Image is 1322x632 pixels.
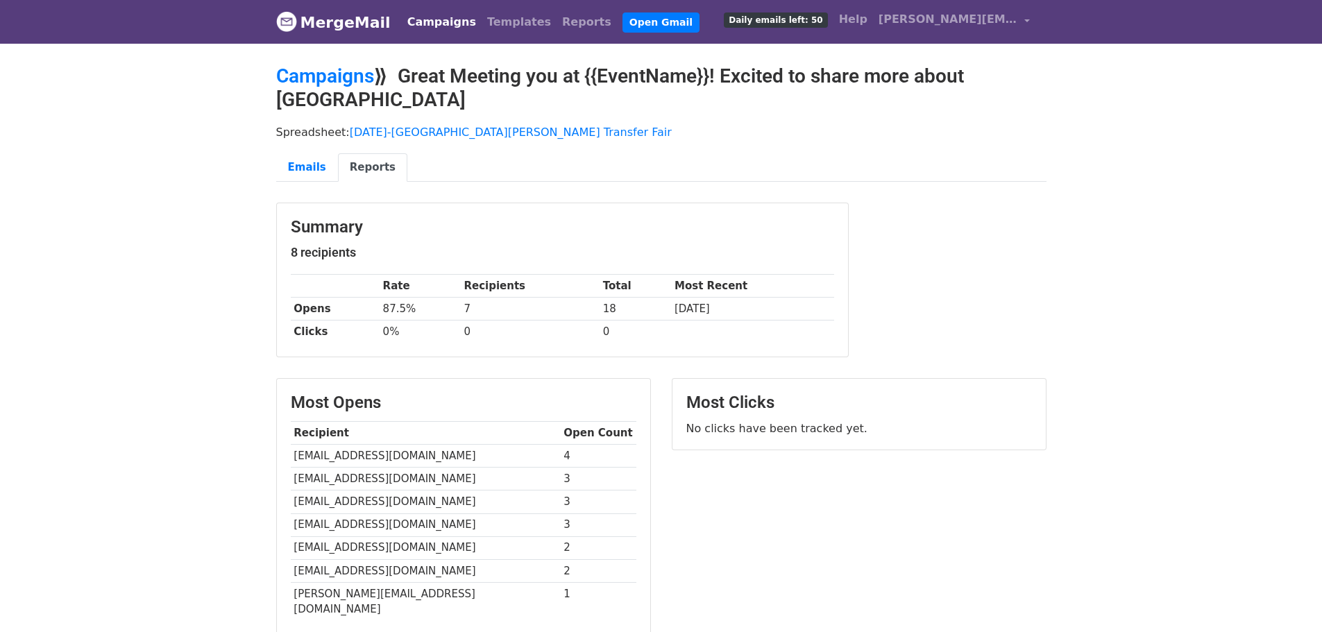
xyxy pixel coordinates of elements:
span: [PERSON_NAME][EMAIL_ADDRESS][PERSON_NAME][DOMAIN_NAME] [879,11,1017,28]
a: Emails [276,153,338,182]
th: Recipient [291,422,561,445]
h3: Summary [291,217,834,237]
td: 87.5% [380,298,461,321]
a: [PERSON_NAME][EMAIL_ADDRESS][PERSON_NAME][DOMAIN_NAME] [873,6,1035,38]
td: 7 [461,298,600,321]
a: MergeMail [276,8,391,37]
a: Campaigns [402,8,482,36]
td: 3 [561,490,636,513]
td: [EMAIL_ADDRESS][DOMAIN_NAME] [291,468,561,490]
td: [DATE] [671,298,833,321]
a: Reports [557,8,617,36]
td: 0 [600,321,671,343]
p: Spreadsheet: [276,125,1046,139]
h5: 8 recipients [291,245,834,260]
a: Campaigns [276,65,374,87]
td: 18 [600,298,671,321]
span: Daily emails left: 50 [724,12,827,28]
th: Opens [291,298,380,321]
th: Recipients [461,275,600,298]
td: [EMAIL_ADDRESS][DOMAIN_NAME] [291,536,561,559]
td: 4 [561,445,636,468]
a: Reports [338,153,407,182]
a: [DATE]-[GEOGRAPHIC_DATA][PERSON_NAME] Transfer Fair [350,126,672,139]
td: 3 [561,468,636,490]
td: 0 [461,321,600,343]
td: 3 [561,513,636,536]
a: Open Gmail [622,12,700,33]
a: Templates [482,8,557,36]
p: No clicks have been tracked yet. [686,421,1032,436]
th: Clicks [291,321,380,343]
td: 2 [561,536,636,559]
td: [PERSON_NAME][EMAIL_ADDRESS][DOMAIN_NAME] [291,582,561,620]
a: Help [833,6,873,33]
td: 2 [561,559,636,582]
h2: ⟫ Great Meeting you at {{EventName}}! Excited to share more about [GEOGRAPHIC_DATA] [276,65,1046,111]
a: Daily emails left: 50 [718,6,833,33]
td: [EMAIL_ADDRESS][DOMAIN_NAME] [291,513,561,536]
th: Total [600,275,671,298]
td: [EMAIL_ADDRESS][DOMAIN_NAME] [291,559,561,582]
td: [EMAIL_ADDRESS][DOMAIN_NAME] [291,490,561,513]
th: Most Recent [671,275,833,298]
th: Open Count [561,422,636,445]
img: MergeMail logo [276,11,297,32]
td: 1 [561,582,636,620]
td: 0% [380,321,461,343]
td: [EMAIL_ADDRESS][DOMAIN_NAME] [291,445,561,468]
h3: Most Clicks [686,393,1032,413]
th: Rate [380,275,461,298]
h3: Most Opens [291,393,636,413]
